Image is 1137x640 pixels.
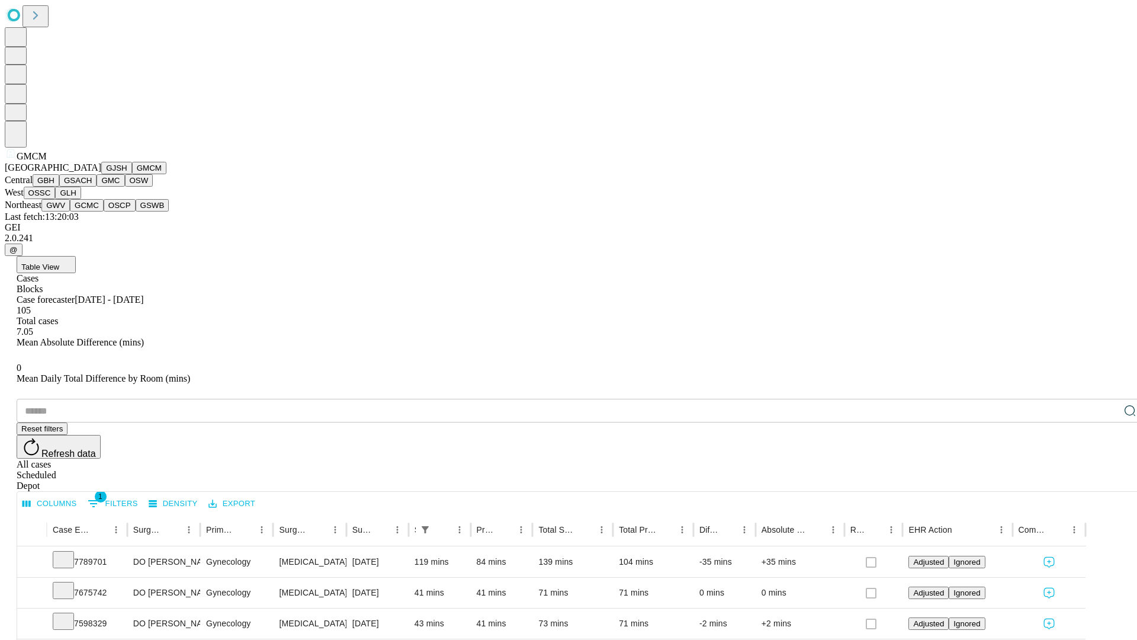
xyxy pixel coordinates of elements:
span: Table View [21,263,59,271]
div: Scheduled In Room Duration [415,525,416,535]
button: Menu [674,521,690,538]
div: 7789701 [53,547,121,577]
button: Expand [23,614,41,635]
button: Sort [577,521,593,538]
div: -35 mins [699,547,750,577]
span: Refresh data [41,449,96,459]
div: Total Scheduled Duration [538,525,576,535]
span: Mean Absolute Difference (mins) [17,337,144,347]
div: 7598329 [53,609,121,639]
button: Adjusted [908,556,949,568]
div: -2 mins [699,609,750,639]
div: Absolute Difference [762,525,807,535]
button: GCMC [70,199,104,212]
button: Menu [108,521,124,538]
span: Last fetch: 13:20:03 [5,212,79,222]
span: [DATE] - [DATE] [75,295,143,305]
button: Adjusted [908,617,949,630]
button: GSWB [136,199,169,212]
div: 41 mins [477,609,527,639]
div: Comments [1019,525,1048,535]
button: Menu [513,521,529,538]
span: Adjusted [913,588,944,597]
button: Sort [866,521,883,538]
button: Sort [164,521,181,538]
button: Ignored [949,587,985,599]
span: Mean Daily Total Difference by Room (mins) [17,373,190,383]
div: Gynecology [206,578,267,608]
button: Menu [451,521,468,538]
button: Sort [953,521,970,538]
button: Reset filters [17,423,68,435]
button: Show filters [85,494,141,513]
button: Menu [593,521,610,538]
div: 2.0.241 [5,233,1132,244]
div: Surgeon Name [133,525,163,535]
span: Adjusted [913,558,944,567]
div: 73 mins [538,609,607,639]
button: Ignored [949,617,985,630]
button: @ [5,244,23,256]
button: Refresh data [17,435,101,459]
span: Central [5,175,33,185]
button: Select columns [20,495,80,513]
span: Ignored [953,558,980,567]
button: GBH [33,174,59,187]
button: OSW [125,174,153,187]
button: Sort [435,521,451,538]
div: 71 mins [619,578,688,608]
div: Primary Service [206,525,236,535]
div: 119 mins [415,547,465,577]
span: Northeast [5,200,41,210]
div: Total Predicted Duration [619,525,656,535]
button: Menu [736,521,753,538]
button: OSCP [104,199,136,212]
button: Menu [883,521,900,538]
span: Case forecaster [17,295,75,305]
div: [MEDICAL_DATA] WITH [MEDICAL_DATA] AND/OR [MEDICAL_DATA] WITH OR WITHOUT D&C [279,609,340,639]
div: [MEDICAL_DATA] WITH [MEDICAL_DATA] AND/OR [MEDICAL_DATA] WITH OR WITHOUT D\T\C [279,578,340,608]
button: Density [146,495,201,513]
div: 0 mins [762,578,839,608]
button: Sort [808,521,825,538]
button: Sort [657,521,674,538]
button: Menu [253,521,270,538]
div: DO [PERSON_NAME] [PERSON_NAME] [133,547,194,577]
div: [MEDICAL_DATA] DIAGNOSTIC [279,547,340,577]
button: Show filters [417,521,433,538]
button: GMC [97,174,124,187]
span: 7.05 [17,327,33,337]
div: Surgery Date [352,525,371,535]
span: 0 [17,363,21,373]
button: OSSC [24,187,56,199]
button: Sort [237,521,253,538]
button: Sort [720,521,736,538]
button: Table View [17,256,76,273]
div: 71 mins [538,578,607,608]
button: Sort [91,521,108,538]
div: Surgery Name [279,525,309,535]
button: Export [205,495,258,513]
div: 84 mins [477,547,527,577]
div: 139 mins [538,547,607,577]
div: Gynecology [206,547,267,577]
span: [GEOGRAPHIC_DATA] [5,162,101,172]
button: Menu [389,521,406,538]
button: Menu [327,521,343,538]
div: 7675742 [53,578,121,608]
button: GWV [41,199,70,212]
div: 1 active filter [417,521,433,538]
button: Menu [181,521,197,538]
div: +35 mins [762,547,839,577]
button: Menu [1066,521,1083,538]
div: 71 mins [619,609,688,639]
button: GLH [55,187,81,199]
button: Expand [23,583,41,604]
div: 41 mins [477,578,527,608]
button: GMCM [132,162,166,174]
div: 104 mins [619,547,688,577]
span: West [5,187,24,197]
span: @ [9,245,18,254]
div: [DATE] [352,578,403,608]
span: Ignored [953,588,980,597]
